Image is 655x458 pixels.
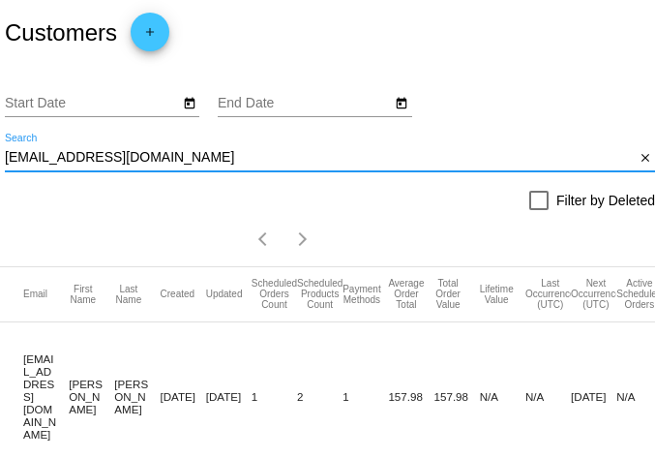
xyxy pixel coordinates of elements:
button: Change sorting for Email [23,289,47,300]
mat-cell: [PERSON_NAME] [114,373,160,420]
button: Change sorting for AverageScheduledOrderTotal [388,278,424,310]
mat-icon: add [138,25,162,48]
mat-cell: [DATE] [571,385,616,408]
span: Filter by Deleted [556,189,655,212]
button: Change sorting for TotalScheduledOrdersCount [252,278,297,310]
mat-cell: 1 [342,385,388,408]
button: Next page [283,220,322,259]
input: End Date [218,96,392,111]
button: Open calendar [392,92,412,112]
button: Change sorting for LastName [114,284,142,305]
mat-cell: 1 [252,385,297,408]
button: Change sorting for FirstName [69,284,97,305]
mat-cell: [DATE] [161,385,206,408]
input: Start Date [5,96,179,111]
h2: Customers [5,19,117,46]
mat-icon: close [639,151,652,167]
button: Open calendar [179,92,199,112]
mat-cell: N/A [525,385,571,408]
mat-cell: [DATE] [206,385,252,408]
mat-cell: N/A [480,385,525,408]
mat-cell: 2 [297,385,342,408]
button: Change sorting for TotalProductsScheduledCount [297,278,342,310]
button: Change sorting for PaymentMethodsCount [342,284,380,305]
input: Search [5,150,635,166]
button: Change sorting for NextScheduledOrderOccurrenceUtc [571,278,621,310]
button: Change sorting for TotalScheduledOrderValue [434,278,462,310]
mat-cell: 157.98 [434,385,480,408]
button: Change sorting for LastScheduledOrderOccurrenceUtc [525,278,576,310]
mat-cell: [PERSON_NAME] [69,373,114,420]
button: Change sorting for CreatedUtc [161,289,195,300]
button: Clear [635,148,655,168]
mat-cell: [EMAIL_ADDRESS][DOMAIN_NAME] [23,348,69,445]
mat-cell: 157.98 [388,385,433,408]
button: Change sorting for UpdatedUtc [206,289,243,300]
button: Change sorting for ScheduledOrderLTV [480,284,514,305]
button: Previous page [245,220,283,259]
